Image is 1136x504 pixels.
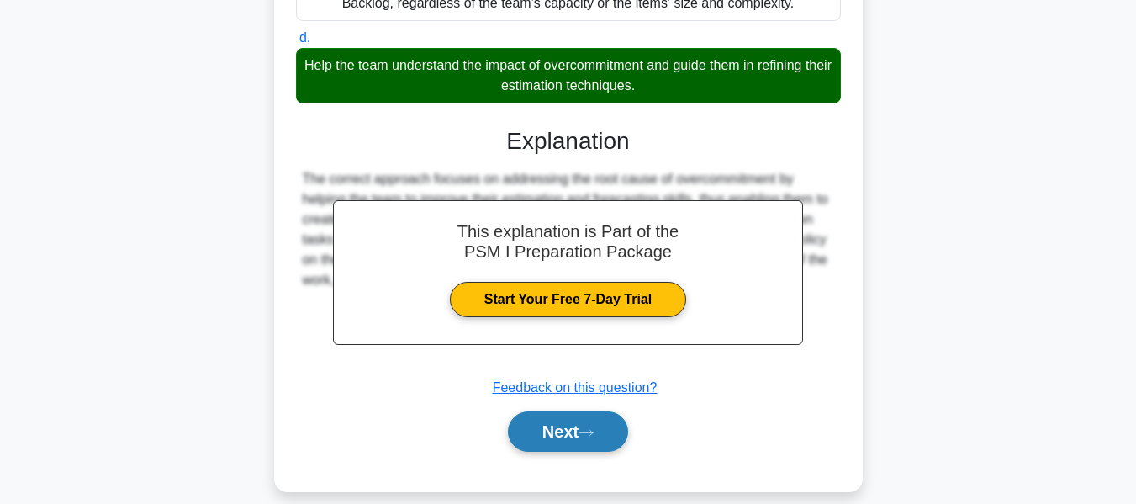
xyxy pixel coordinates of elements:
div: The correct approach focuses on addressing the root cause of overcommitment by helping the team t... [303,169,834,290]
a: Start Your Free 7-Day Trial [450,282,686,317]
a: Feedback on this question? [493,380,658,395]
h3: Explanation [306,127,831,156]
div: Help the team understand the impact of overcommitment and guide them in refining their estimation... [296,48,841,103]
button: Next [508,411,628,452]
span: d. [299,30,310,45]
